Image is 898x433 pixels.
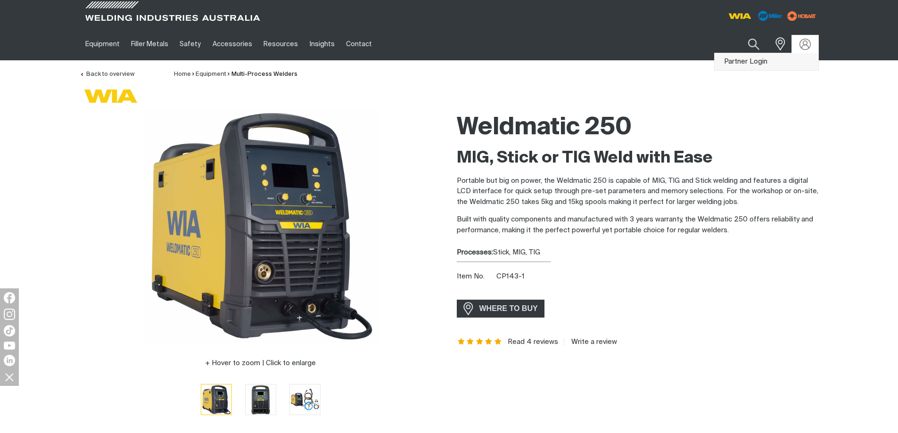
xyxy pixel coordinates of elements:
button: Go to slide 3 [289,384,321,415]
img: miller [784,9,819,23]
img: Weldmatic 250 [246,384,276,415]
img: Instagram [4,309,15,320]
p: Portable but big on power, the Weldmatic 250 is capable of MIG, TIG and Stick welding and feature... [457,176,819,208]
div: Built with quality components and manufactured with 3 years warranty, the Weldmatic 250 offers re... [457,148,819,236]
img: Weldmatic 250 [201,384,231,415]
a: Filler Metals [125,28,174,60]
span: Item No. [457,271,495,282]
input: Product name or item number... [725,33,769,55]
span: CP143-1 [496,273,525,280]
img: Weldmatic 250 [143,108,379,343]
nav: Breadcrumb [174,70,297,79]
img: YouTube [4,342,15,350]
img: TikTok [4,325,15,336]
strong: Processes: [457,249,493,256]
button: Search products [738,33,770,55]
a: Partner Login [715,53,818,71]
a: Back to overview [80,71,134,77]
span: WHERE TO BUY [473,301,544,316]
a: Equipment [80,28,125,60]
a: Resources [258,28,304,60]
button: Go to slide 2 [245,384,276,415]
h1: Weldmatic 250 [457,113,819,143]
a: WHERE TO BUY [457,300,545,317]
a: Read 4 reviews [508,338,558,346]
h2: MIG, Stick or TIG Weld with Ease [457,148,819,169]
a: Safety [174,28,206,60]
img: hide socials [1,369,17,385]
button: Hover to zoom | Click to enlarge [199,358,321,369]
a: Write a review [564,338,617,346]
a: Multi-Process Welders [231,71,297,77]
img: Weldmatic 250 [290,384,320,415]
a: Contact [340,28,378,60]
a: Accessories [207,28,258,60]
div: Stick, MIG, TIG [457,247,819,258]
a: Equipment [196,71,226,77]
span: Rating: 5 [457,339,503,345]
img: Facebook [4,292,15,303]
nav: Main [80,28,634,60]
a: Insights [304,28,340,60]
button: Go to slide 1 [201,384,232,415]
img: LinkedIn [4,355,15,366]
a: Home [174,71,191,77]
